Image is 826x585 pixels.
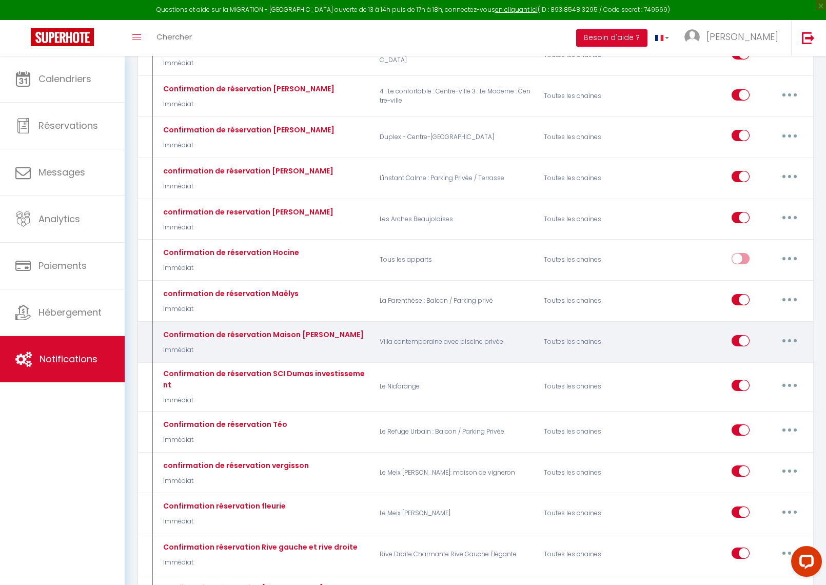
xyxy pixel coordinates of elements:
[161,368,366,391] div: Confirmation de réservation SCI Dumas investissement
[161,124,335,135] div: Confirmation de réservation [PERSON_NAME]
[576,29,647,47] button: Besoin d'aide ?
[373,163,537,193] p: L'instant Calme : Parking Privée / Terrasse
[38,306,102,319] span: Hébergement
[161,182,333,191] p: Immédiat
[38,119,98,132] span: Réservations
[31,28,94,46] img: Super Booking
[161,460,309,471] div: confirmation de réservation vergisson
[161,541,358,553] div: Confirmation réservation Rive gauche et rive droite
[373,245,537,275] p: Tous les apparts
[161,263,299,273] p: Immédiat
[161,345,364,355] p: Immédiat
[537,417,647,446] div: Toutes les chaines
[161,419,287,430] div: Confirmation de réservation Téo
[373,368,537,405] p: Le Nid'orange
[537,458,647,488] div: Toutes les chaines
[161,141,335,150] p: Immédiat
[161,304,299,314] p: Immédiat
[537,122,647,152] div: Toutes les chaines
[537,368,647,405] div: Toutes les chaines
[161,59,345,68] p: Immédiat
[684,29,700,45] img: ...
[161,500,286,512] div: Confirmation réservation fleurie
[373,204,537,234] p: Les Arches Beaujolaises
[537,245,647,275] div: Toutes les chaines
[373,122,537,152] p: Duplex - Centre-[GEOGRAPHIC_DATA]
[161,165,333,177] div: confirmation de réservation [PERSON_NAME]
[495,5,538,14] a: en cliquant ici
[161,329,364,340] div: Confirmation de réservation Maison [PERSON_NAME]
[161,100,335,109] p: Immédiat
[373,540,537,570] p: Rive Droite Charmante Rive Gauche Élégante
[38,259,87,272] span: Paiements
[161,476,309,486] p: Immédiat
[161,223,333,232] p: Immédiat
[149,20,200,56] a: Chercher
[373,499,537,529] p: Le Meix [PERSON_NAME]
[161,517,286,526] p: Immédiat
[537,163,647,193] div: Toutes les chaines
[537,327,647,357] div: Toutes les chaines
[161,396,366,405] p: Immédiat
[373,417,537,446] p: Le Refuge Urbain : Balcon / Parking Privée
[161,247,299,258] div: Confirmation de réservation Hocine
[373,82,537,111] p: 4 : Le confortable : Centre-ville 3 : Le Moderne : Centre-ville
[161,435,287,445] p: Immédiat
[161,206,333,218] div: confirmation de reservation [PERSON_NAME]
[783,542,826,585] iframe: LiveChat chat widget
[38,166,85,179] span: Messages
[373,458,537,488] p: Le Meix [PERSON_NAME]: maison de vigneron
[40,353,97,365] span: Notifications
[537,286,647,316] div: Toutes les chaines
[373,286,537,316] p: La Parenthèse : Balcon / Parking privé
[537,499,647,529] div: Toutes les chaines
[373,327,537,357] p: Villa contemporaine avec piscine privée
[38,72,91,85] span: Calendriers
[706,30,778,43] span: [PERSON_NAME]
[161,288,299,299] div: confirmation de réservation Maëlys
[161,83,335,94] div: Confirmation de réservation [PERSON_NAME]
[156,31,192,42] span: Chercher
[537,540,647,570] div: Toutes les chaines
[161,558,358,568] p: Immédiat
[38,212,80,225] span: Analytics
[802,31,815,44] img: logout
[537,82,647,111] div: Toutes les chaines
[677,20,791,56] a: ... [PERSON_NAME]
[537,204,647,234] div: Toutes les chaines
